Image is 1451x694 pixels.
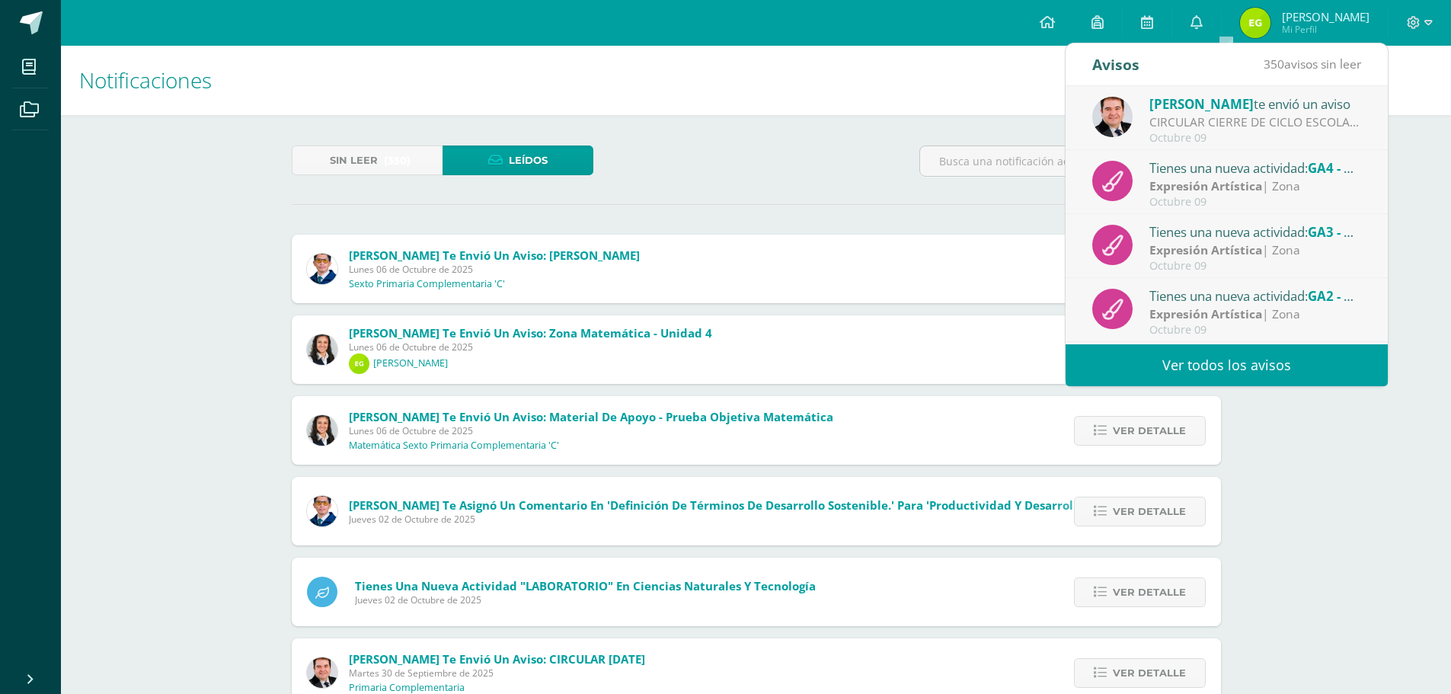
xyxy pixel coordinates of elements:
div: Tienes una nueva actividad: [1149,222,1361,241]
img: b15e54589cdbd448c33dd63f135c9987.png [307,334,337,365]
input: Busca una notificación aquí [920,146,1220,176]
a: Ver todos los avisos [1066,344,1388,386]
span: avisos sin leer [1264,56,1361,72]
div: Octubre 09 [1149,324,1361,337]
div: Avisos [1092,43,1139,85]
p: Primaria Complementaria [349,682,465,694]
span: Notificaciones [79,66,212,94]
img: 57933e79c0f622885edf5cfea874362b.png [307,657,337,688]
img: 57933e79c0f622885edf5cfea874362b.png [1092,97,1133,137]
span: [PERSON_NAME] te envió un aviso: Material de apoyo - prueba objetiva matemática [349,409,833,424]
span: Ver detalle [1113,497,1186,526]
span: [PERSON_NAME] te envió un aviso: [PERSON_NAME] [349,248,640,263]
div: Octubre 09 [1149,260,1361,273]
span: Ver detalle [1113,417,1186,445]
span: [PERSON_NAME] [1282,9,1370,24]
span: Sin leer [330,146,378,174]
span: Martes 30 de Septiembre de 2025 [349,667,645,680]
span: Lunes 06 de Octubre de 2025 [349,424,833,437]
span: Jueves 02 de Octubre de 2025 [355,593,816,606]
span: Lunes 06 de Octubre de 2025 [349,263,640,276]
span: [PERSON_NAME] te envió un aviso: CIRCULAR [DATE] [349,651,645,667]
span: 350 [1264,56,1284,72]
div: | Zona [1149,177,1361,195]
img: 059ccfba660c78d33e1d6e9d5a6a4bb6.png [307,496,337,526]
div: CIRCULAR CIERRE DE CICLO ESCOLAR 2025: Buenas tardes estimados Padres y Madres de familia: Es un ... [1149,114,1361,131]
strong: Expresión Artística [1149,305,1262,322]
span: [PERSON_NAME] te envió un aviso: Zona matemática - Unidad 4 [349,325,712,341]
img: b15e54589cdbd448c33dd63f135c9987.png [307,415,337,446]
span: [PERSON_NAME] [1149,95,1254,113]
span: (350) [384,146,411,174]
a: Leídos [443,146,593,175]
span: [PERSON_NAME] te asignó un comentario en 'Definición de términos de desarrollo sostenible.' para ... [349,497,1087,513]
div: Tienes una nueva actividad: [1149,286,1361,305]
div: | Zona [1149,305,1361,323]
div: te envió un aviso [1149,94,1361,114]
p: [PERSON_NAME] [373,357,448,369]
span: Ver detalle [1113,578,1186,606]
span: Leídos [509,146,548,174]
span: Tienes una nueva actividad "LABORATORIO" En Ciencias Naturales y Tecnología [355,578,816,593]
span: Mi Perfil [1282,23,1370,36]
a: Sin leer(350) [292,146,443,175]
span: Lunes 06 de Octubre de 2025 [349,341,712,353]
div: Octubre 09 [1149,196,1361,209]
img: ad9f36509aab1feb172c6644ea95a3f4.png [1240,8,1270,38]
p: Matemática Sexto Primaria Complementaria 'C' [349,440,559,452]
img: b88b248cef0e4126990c0371e4aade94.png [349,353,369,374]
div: | Zona [1149,241,1361,259]
strong: Expresión Artística [1149,177,1262,194]
span: Jueves 02 de Octubre de 2025 [349,513,1087,526]
p: Sexto Primaria Complementaria 'C' [349,278,505,290]
strong: Expresión Artística [1149,241,1262,258]
div: Octubre 09 [1149,132,1361,145]
div: Tienes una nueva actividad: [1149,158,1361,177]
img: 059ccfba660c78d33e1d6e9d5a6a4bb6.png [307,254,337,284]
span: Ver detalle [1113,659,1186,687]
